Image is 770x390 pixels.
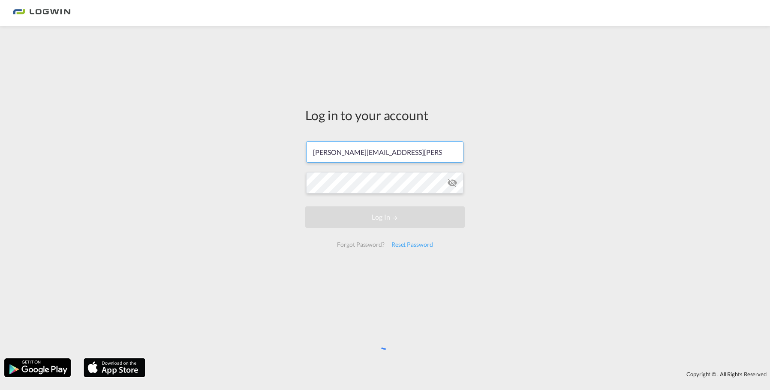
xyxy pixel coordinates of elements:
[334,237,388,252] div: Forgot Password?
[305,106,465,124] div: Log in to your account
[447,178,457,188] md-icon: icon-eye-off
[13,3,71,23] img: bc73a0e0d8c111efacd525e4c8ad7d32.png
[150,367,770,381] div: Copyright © . All Rights Reserved
[3,357,72,378] img: google.png
[83,357,146,378] img: apple.png
[388,237,436,252] div: Reset Password
[306,141,463,163] input: Enter email/phone number
[305,206,465,228] button: LOGIN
